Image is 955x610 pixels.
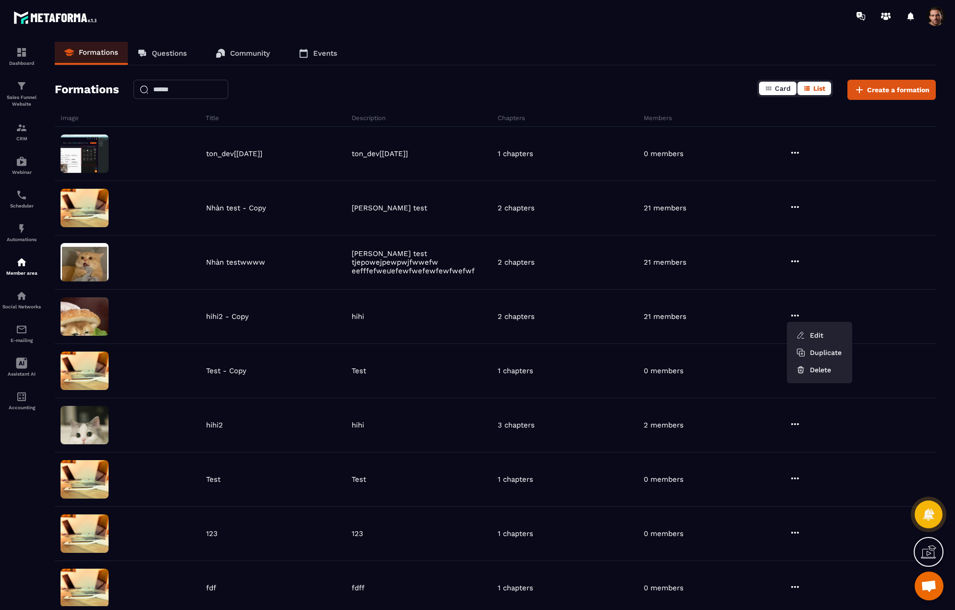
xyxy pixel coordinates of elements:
span: List [813,85,825,92]
p: Dashboard [2,61,41,66]
button: Card [759,82,796,95]
p: Webinar [2,170,41,175]
img: scheduler [16,189,27,201]
span: Create a formation [867,85,930,95]
img: formation-background [61,460,109,499]
a: formationformationDashboard [2,39,41,73]
a: Formations [55,42,128,65]
p: 2 members [644,421,684,429]
p: Test [352,475,366,484]
p: Test - Copy [206,366,246,375]
p: 21 members [644,258,686,267]
img: formation-background [61,406,109,444]
p: 3 chapters [498,421,535,429]
p: 21 members [644,204,686,212]
h6: Title [206,114,349,122]
p: 0 members [644,475,684,484]
img: email [16,324,27,335]
img: formation-background [61,134,109,173]
p: 123 [352,529,363,538]
p: 2 chapters [498,258,535,267]
p: Community [230,49,270,58]
p: Assistant AI [2,371,41,377]
p: [PERSON_NAME] test [352,204,427,212]
p: Questions [152,49,187,58]
p: 0 members [644,529,684,538]
img: formation [16,80,27,92]
p: Automations [2,237,41,242]
img: formation-background [61,514,109,553]
img: automations [16,223,27,234]
img: formation-background [61,189,109,227]
p: 1 chapters [498,584,533,592]
a: Assistant AI [2,350,41,384]
img: accountant [16,391,27,403]
img: formation-background [61,352,109,390]
p: Social Networks [2,304,41,309]
a: automationsautomationsMember area [2,249,41,283]
a: Questions [128,42,196,65]
img: formation [16,122,27,134]
a: social-networksocial-networkSocial Networks [2,283,41,317]
p: hihi [352,421,364,429]
img: automations [16,156,27,167]
h6: Chapters [498,114,641,122]
h6: Image [61,114,203,122]
img: formation-background [61,243,109,281]
img: formation-background [61,569,109,607]
button: Duplicate [791,344,848,361]
p: Formations [79,48,118,57]
a: formationformationSales Funnel Website [2,73,41,115]
img: automations [16,256,27,268]
p: 123 [206,529,218,538]
p: 1 chapters [498,529,533,538]
h2: Formations [55,80,119,100]
p: Events [313,49,337,58]
img: formation [16,47,27,58]
button: Create a formation [847,80,936,100]
p: 2 chapters [498,204,535,212]
button: Delete [791,361,848,378]
img: formation-background [61,297,109,336]
p: 0 members [644,149,684,158]
h6: Members [644,114,787,122]
a: accountantaccountantAccounting [2,384,41,417]
a: formationformationCRM [2,115,41,148]
img: logo [13,9,100,26]
p: ton_dev[[DATE]] [206,149,262,158]
p: hihi [352,312,364,321]
div: Open chat [915,572,943,600]
span: Card [775,85,791,92]
h6: Description [352,114,495,122]
img: social-network [16,290,27,302]
p: 0 members [644,584,684,592]
p: fdff [352,584,365,592]
p: Test [206,475,220,484]
a: automationsautomationsWebinar [2,148,41,182]
p: 1 chapters [498,149,533,158]
p: hihi2 [206,421,223,429]
a: Community [206,42,280,65]
button: List [797,82,831,95]
p: [PERSON_NAME] test tjepowejpewpwjfwwefw eefffefweưefewfwefewfewfwefwf [352,249,493,275]
a: emailemailE-mailing [2,317,41,350]
p: 2 chapters [498,312,535,321]
p: E-mailing [2,338,41,343]
a: automationsautomationsAutomations [2,216,41,249]
p: ton_dev[[DATE]] [352,149,408,158]
button: Edit [791,327,848,344]
p: Nhàn testwwww [206,258,265,267]
p: Nhàn test - Copy [206,204,266,212]
a: Events [289,42,347,65]
p: Sales Funnel Website [2,94,41,108]
p: Test [352,366,366,375]
p: fdf [206,584,216,592]
p: 21 members [644,312,686,321]
p: 0 members [644,366,684,375]
p: 1 chapters [498,366,533,375]
p: CRM [2,136,41,141]
p: hihi2 - Copy [206,312,249,321]
p: Scheduler [2,203,41,208]
p: Member area [2,270,41,276]
p: 1 chapters [498,475,533,484]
